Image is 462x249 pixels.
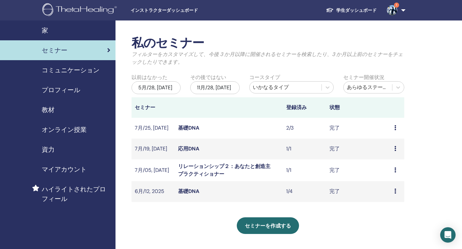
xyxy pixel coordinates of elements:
[132,97,175,118] th: セミナー
[131,7,227,14] span: インストラクターダッシュボード
[326,7,334,13] img: graduation-cap-white.svg
[190,74,226,81] label: その後ではない
[394,3,399,8] span: 1
[343,74,384,81] label: セミナー開催状況
[326,139,391,159] td: 完了
[326,118,391,139] td: 完了
[42,26,48,35] span: 家
[42,45,67,55] span: セミナー
[245,222,291,229] span: セミナーを作成する
[283,181,326,202] td: 1/4
[283,159,326,181] td: 1/1
[249,74,280,81] label: コースタイプ
[440,227,456,243] div: Open Intercom Messenger
[42,65,99,75] span: コミュニケーション
[347,84,389,91] div: あらゆるステータス
[321,4,382,16] a: 学生ダッシュボード
[178,145,199,152] a: 応用DNA
[178,188,199,195] a: 基礎DNA
[132,36,404,51] h2: 私のセミナー
[190,81,239,94] div: 11月/28, [DATE]
[132,51,404,66] p: フィルターをカスタマイズして、今後 3 か月以降に開催されるセミナーを検索したり、3 か月以上前のセミナーをチェックしたりできます。
[132,159,175,181] td: 7月/05, [DATE]
[326,181,391,202] td: 完了
[132,81,181,94] div: 5月/28, [DATE]
[326,159,391,181] td: 完了
[283,118,326,139] td: 2/3
[42,145,55,154] span: 資力
[42,184,110,204] span: ハイライトされたプロフィール
[283,139,326,159] td: 1/1
[42,165,87,174] span: マイアカウント
[42,3,119,18] img: logo.png
[42,125,87,134] span: オンライン授業
[178,163,276,177] a: リレーションシップ２：あなたと創造主 プラクティショナー
[387,5,397,15] img: default.jpg
[42,105,55,115] span: 教材
[253,84,318,91] div: いかなるタイプ
[132,74,167,81] label: 以前はなかった
[178,124,199,131] a: 基礎DNA
[237,217,299,234] a: セミナーを作成する
[132,118,175,139] td: 7月/25, [DATE]
[283,97,326,118] th: 登録済み
[42,85,80,95] span: プロフィール
[132,139,175,159] td: 7月/19, [DATE]
[326,97,391,118] th: 状態
[132,181,175,202] td: 6月/12, 2025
